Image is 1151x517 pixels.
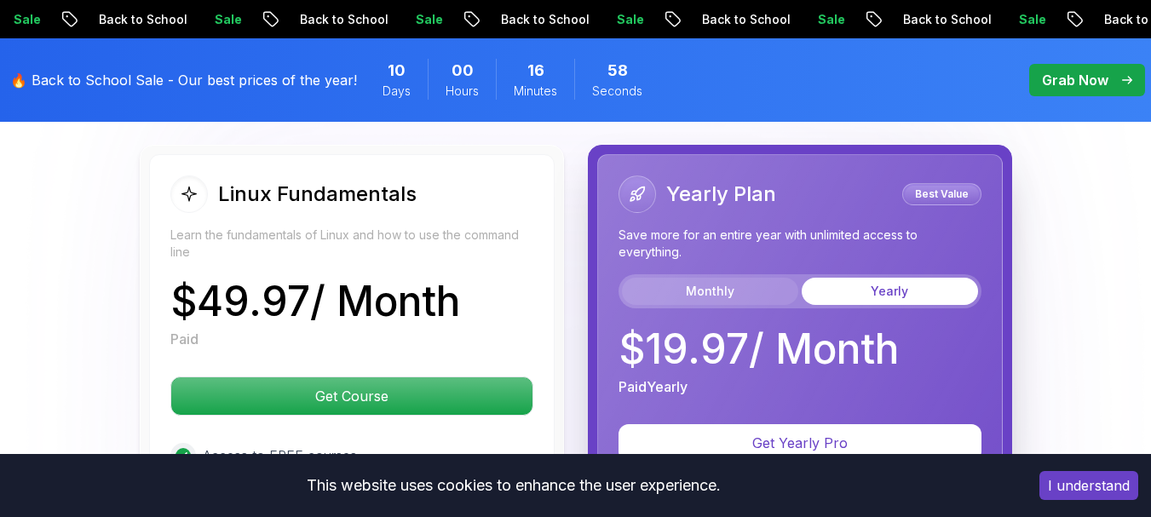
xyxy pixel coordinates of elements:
p: Sale [564,11,619,28]
button: Get Course [170,376,533,416]
span: 58 Seconds [607,59,628,83]
p: Paid [170,329,199,349]
h2: Yearly Plan [666,181,776,208]
p: 🔥 Back to School Sale - Our best prices of the year! [10,70,357,90]
p: Back to School [850,11,966,28]
span: 10 Days [388,59,406,83]
p: Get Course [171,377,532,415]
p: Back to School [247,11,363,28]
p: Best Value [905,186,979,203]
span: Days [383,83,411,100]
a: Get Course [170,388,533,405]
p: Sale [966,11,1021,28]
h2: Linux Fundamentals [218,181,417,208]
p: Save more for an entire year with unlimited access to everything. [619,227,981,261]
p: Sale [765,11,820,28]
p: Access to FREE courses [203,445,357,466]
p: Back to School [448,11,564,28]
span: 0 Hours [452,59,474,83]
p: Back to School [46,11,162,28]
span: Seconds [592,83,642,100]
div: This website uses cookies to enhance the user experience. [13,467,1014,504]
p: Grab Now [1042,70,1108,90]
p: Sale [162,11,216,28]
button: Yearly [802,278,978,305]
p: Learn the fundamentals of Linux and how to use the command line [170,227,533,261]
span: Minutes [514,83,557,100]
span: 16 Minutes [527,59,544,83]
button: Monthly [622,278,798,305]
button: Get Yearly Pro [619,424,981,462]
p: Back to School [649,11,765,28]
span: Hours [446,83,479,100]
button: Accept cookies [1039,471,1138,500]
p: $ 49.97 / Month [170,281,460,322]
p: Sale [363,11,417,28]
p: Paid Yearly [619,376,688,397]
p: $ 19.97 / Month [619,329,899,370]
a: Get Yearly Pro [619,434,981,451]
